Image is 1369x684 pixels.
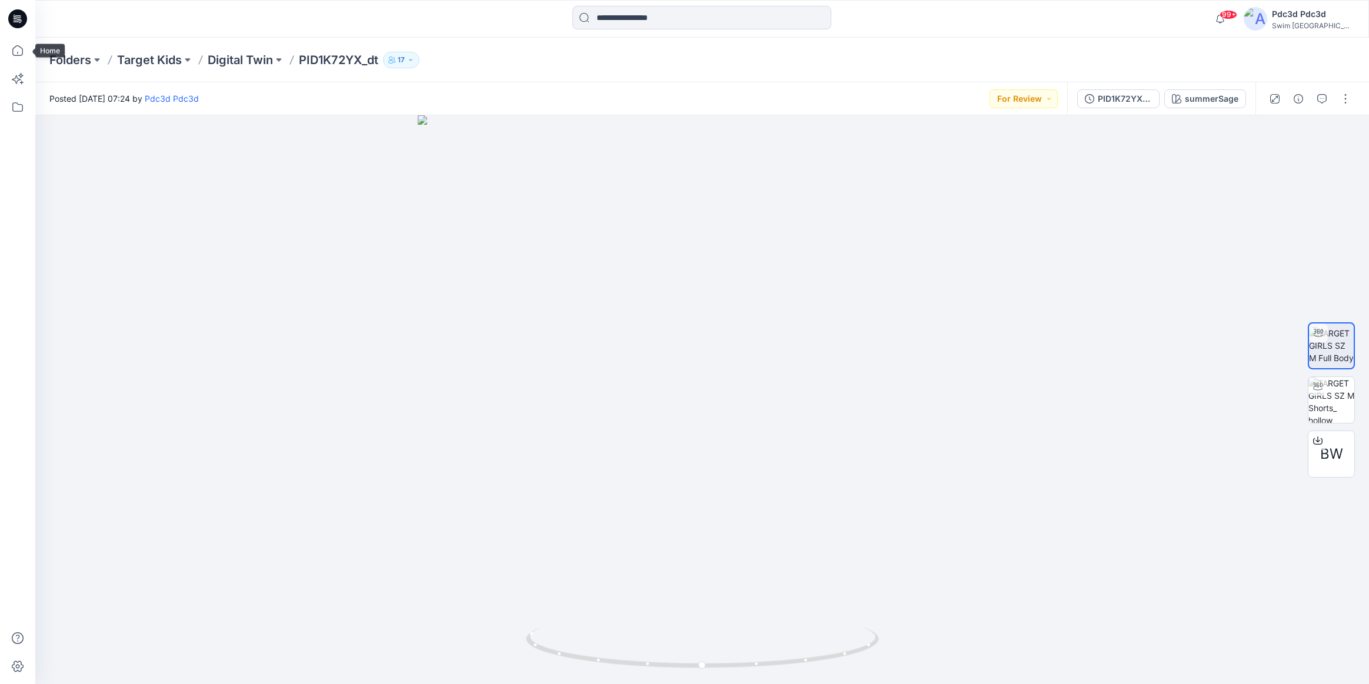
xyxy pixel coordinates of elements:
p: 17 [398,54,405,66]
div: PID1K72YX_dt_allsizes [1098,92,1152,105]
button: Details [1289,89,1308,108]
span: BW [1320,443,1343,465]
img: avatar [1244,7,1267,31]
button: 17 [383,52,419,68]
p: PID1K72YX_dt [299,52,378,68]
a: Folders [49,52,91,68]
img: TARGET GIRLS SZ M Full Body [1309,327,1354,364]
div: summerSage [1185,92,1238,105]
img: TARGET GIRLS SZ M Shorts_ hollow [1308,377,1354,423]
div: Pdc3d Pdc3d [1272,7,1354,21]
div: Swim [GEOGRAPHIC_DATA] [1272,21,1354,30]
button: summerSage [1164,89,1246,108]
span: 99+ [1220,10,1237,19]
a: Digital Twin [208,52,273,68]
a: Pdc3d Pdc3d [145,94,199,104]
button: PID1K72YX_dt_allsizes [1077,89,1160,108]
span: Posted [DATE] 07:24 by [49,92,199,105]
a: Target Kids [117,52,182,68]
